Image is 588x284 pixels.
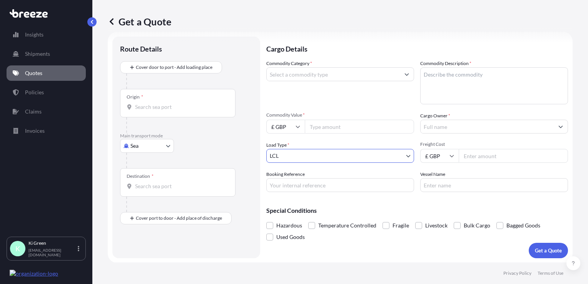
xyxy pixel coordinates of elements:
[25,31,43,38] p: Insights
[276,231,305,243] span: Used Goods
[7,123,86,139] a: Invoices
[135,103,226,111] input: Origin
[266,60,312,67] label: Commodity Category
[305,120,414,134] input: Type amount
[529,243,568,258] button: Get a Quote
[266,178,414,192] input: Your internal reference
[420,112,450,120] label: Cargo Owner
[10,270,58,277] img: organization-logo
[7,65,86,81] a: Quotes
[421,120,554,134] input: Full name
[420,141,568,147] span: Freight Cost
[120,139,174,153] button: Select transport
[28,240,76,246] p: Ki Green
[28,248,76,257] p: [EMAIL_ADDRESS][DOMAIN_NAME]
[25,69,42,77] p: Quotes
[270,152,279,160] span: LCL
[554,120,568,134] button: Show suggestions
[127,173,154,179] div: Destination
[420,178,568,192] input: Enter name
[318,220,376,231] span: Temperature Controlled
[420,170,445,178] label: Vessel Name
[25,127,45,135] p: Invoices
[15,245,20,252] span: K
[503,270,531,276] a: Privacy Policy
[120,44,162,53] p: Route Details
[25,89,44,96] p: Policies
[535,247,562,254] p: Get a Quote
[130,142,139,150] span: Sea
[400,67,414,81] button: Show suggestions
[266,141,289,149] span: Load Type
[120,212,232,224] button: Cover port to door - Add place of discharge
[266,112,414,118] span: Commodity Value
[135,182,226,190] input: Destination
[7,85,86,100] a: Policies
[267,67,400,81] input: Select a commodity type
[276,220,302,231] span: Hazardous
[25,50,50,58] p: Shipments
[120,61,222,74] button: Cover door to port - Add loading place
[538,270,563,276] a: Terms of Use
[136,63,212,71] span: Cover door to port - Add loading place
[459,149,568,163] input: Enter amount
[393,220,409,231] span: Fragile
[136,214,222,222] span: Cover port to door - Add place of discharge
[266,207,568,214] p: Special Conditions
[7,104,86,119] a: Claims
[420,60,471,67] label: Commodity Description
[7,46,86,62] a: Shipments
[464,220,490,231] span: Bulk Cargo
[127,94,143,100] div: Origin
[120,133,252,139] p: Main transport mode
[425,220,448,231] span: Livestock
[266,37,568,60] p: Cargo Details
[25,108,42,115] p: Claims
[266,149,414,163] button: LCL
[108,15,171,28] p: Get a Quote
[7,27,86,42] a: Insights
[506,220,540,231] span: Bagged Goods
[266,170,305,178] label: Booking Reference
